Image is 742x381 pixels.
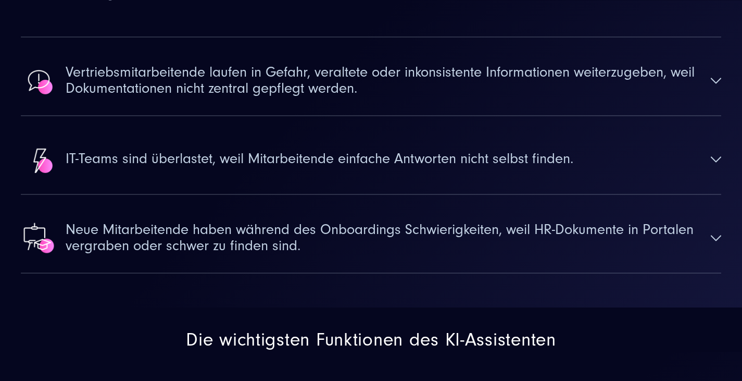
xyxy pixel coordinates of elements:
button: Blitz Icon | KI-Wissensmanagement mit SUNZINET IT-Teams sind überlastet, weil Mitarbeitende einfa... [21,125,721,194]
span: IT-Teams sind überlastet, weil Mitarbeitende einfache Antworten nicht selbst finden. [66,151,573,167]
img: Tafel mit Doktorhütchen | KI-Wissensmanagement mit SUNZINET [21,220,57,256]
span: Neue Mitarbeitende haben während des Onboardings Schwierigkeiten, weil HR-Dokumente in Portalen v... [66,222,702,254]
button: Tafel mit Doktorhütchen | KI-Wissensmanagement mit SUNZINET Neue Mitarbeitende haben während des ... [21,203,721,273]
img: Sprechblase mit Ausrufezeichen | KI-Wissensmanagement mit SUNZINET [21,63,57,99]
h3: Die wichtigsten Funktionen des KI-Assistenten [21,328,721,352]
button: Sprechblase mit Ausrufezeichen | KI-Wissensmanagement mit SUNZINET Vertriebsmitarbeitende laufen ... [21,46,721,115]
img: Blitz Icon | KI-Wissensmanagement mit SUNZINET [21,141,57,177]
span: Vertriebsmitarbeitende laufen in Gefahr, veraltete oder inkonsistente Informationen weiterzugeben... [66,65,702,97]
